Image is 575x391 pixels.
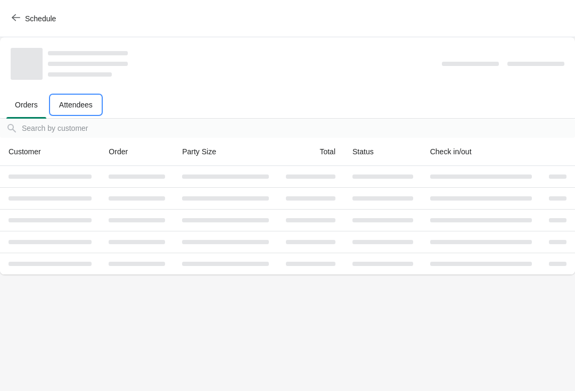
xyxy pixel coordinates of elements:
span: Schedule [25,14,56,23]
span: Attendees [51,95,101,114]
th: Party Size [174,138,277,166]
input: Search by customer [21,119,575,138]
th: Status [344,138,422,166]
span: Orders [6,95,46,114]
th: Check in/out [422,138,540,166]
th: Order [100,138,174,166]
button: Schedule [5,9,64,28]
th: Total [277,138,344,166]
